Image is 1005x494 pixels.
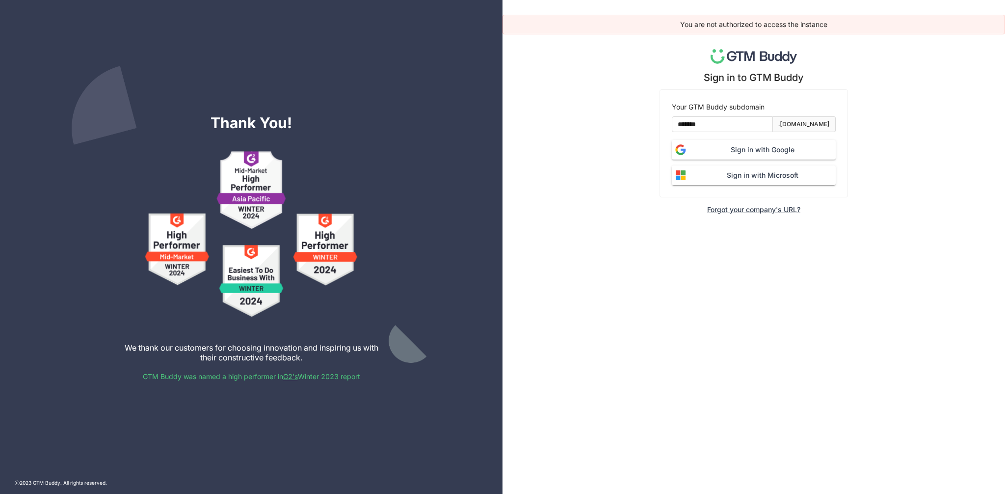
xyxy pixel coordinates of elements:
[672,102,836,112] div: Your GTM Buddy subdomain
[704,72,804,83] div: Sign in to GTM Buddy
[707,205,800,214] div: Forgot your company's URL?
[689,170,836,181] span: Sign in with Microsoft
[689,144,836,155] span: Sign in with Google
[711,49,797,64] img: logo
[672,141,689,159] img: google_logo.png
[672,166,689,184] img: microsoft.svg
[680,20,827,28] span: You are not authorized to access the instance
[672,140,836,160] button: Sign in with Google
[672,165,836,185] button: Sign in with Microsoft
[778,120,830,129] div: .[DOMAIN_NAME]
[283,372,298,381] a: G2's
